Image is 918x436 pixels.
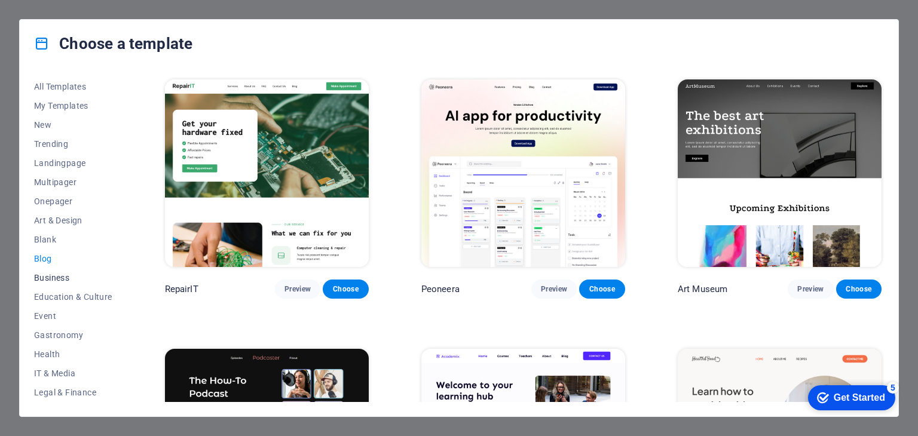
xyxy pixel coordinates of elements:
[34,82,112,91] span: All Templates
[589,284,615,294] span: Choose
[678,79,882,267] img: Art Museum
[34,364,112,383] button: IT & Media
[35,13,87,24] div: Get Started
[34,287,112,306] button: Education & Culture
[34,211,112,230] button: Art & Design
[34,235,112,244] span: Blank
[678,283,727,295] p: Art Museum
[34,192,112,211] button: Onepager
[332,284,359,294] span: Choose
[579,280,625,299] button: Choose
[34,254,112,263] span: Blog
[34,326,112,345] button: Gastronomy
[34,158,112,168] span: Landingpage
[10,6,97,31] div: Get Started 5 items remaining, 0% complete
[34,96,112,115] button: My Templates
[531,280,577,299] button: Preview
[34,388,112,397] span: Legal & Finance
[34,153,112,173] button: Landingpage
[34,177,112,187] span: Multipager
[34,115,112,134] button: New
[34,311,112,321] span: Event
[34,120,112,130] span: New
[34,173,112,192] button: Multipager
[88,2,100,14] div: 5
[846,284,872,294] span: Choose
[34,134,112,153] button: Trending
[34,306,112,326] button: Event
[34,330,112,340] span: Gastronomy
[34,139,112,149] span: Trending
[275,280,320,299] button: Preview
[165,283,198,295] p: RepairIT
[34,77,112,96] button: All Templates
[34,34,192,53] h4: Choose a template
[165,79,369,267] img: RepairIT
[34,383,112,402] button: Legal & Finance
[34,292,112,302] span: Education & Culture
[34,230,112,249] button: Blank
[34,268,112,287] button: Business
[34,349,112,359] span: Health
[34,369,112,378] span: IT & Media
[34,345,112,364] button: Health
[323,280,368,299] button: Choose
[34,196,112,206] span: Onepager
[34,249,112,268] button: Blog
[541,284,567,294] span: Preview
[34,273,112,283] span: Business
[788,280,833,299] button: Preview
[34,101,112,110] span: My Templates
[836,280,882,299] button: Choose
[34,216,112,225] span: Art & Design
[421,79,625,267] img: Peoneera
[797,284,824,294] span: Preview
[284,284,311,294] span: Preview
[421,283,460,295] p: Peoneera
